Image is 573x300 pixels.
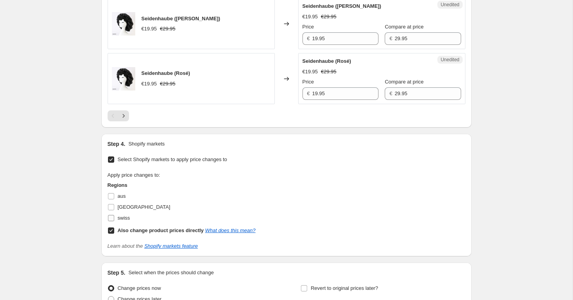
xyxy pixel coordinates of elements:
div: €19.95 [302,13,318,21]
span: Unedited [440,57,459,63]
img: Screenshot_2024-10-11_at_10.30.11_80x.png [112,12,135,36]
span: Compare at price [385,79,424,85]
div: €19.95 [141,80,157,88]
strike: €29.95 [321,68,336,76]
span: € [307,91,310,96]
span: Apply price changes to: [108,172,160,178]
a: Shopify markets feature [144,243,198,249]
span: aus [118,193,126,199]
b: Also change product prices directly [118,227,204,233]
strike: €29.95 [160,25,175,33]
p: Select when the prices should change [128,269,214,277]
div: €19.95 [141,25,157,33]
strike: €29.95 [321,13,336,21]
button: Next [118,110,129,121]
span: Price [302,24,314,30]
h3: Regions [108,181,256,189]
i: Learn about the [108,243,198,249]
span: swiss [118,215,130,221]
p: Shopify markets [128,140,164,148]
span: € [307,36,310,41]
span: € [389,91,392,96]
strike: €29.95 [160,80,175,88]
span: Seidenhaube (Rosé) [302,58,351,64]
span: Unedited [440,2,459,8]
span: Price [302,79,314,85]
span: Seidenhaube ([PERSON_NAME]) [302,3,381,9]
div: €19.95 [302,68,318,76]
span: [GEOGRAPHIC_DATA] [118,204,170,210]
h2: Step 4. [108,140,126,148]
h2: Step 5. [108,269,126,277]
span: € [389,36,392,41]
span: Seidenhaube ([PERSON_NAME]) [141,16,220,21]
span: Revert to original prices later? [311,285,378,291]
span: Seidenhaube (Rosé) [141,70,190,76]
span: Change prices now [118,285,161,291]
span: Select Shopify markets to apply price changes to [118,156,227,162]
img: Screenshot_2024-10-11_at_10.30.11_80x.png [112,67,135,91]
nav: Pagination [108,110,129,121]
span: Compare at price [385,24,424,30]
a: What does this mean? [205,227,255,233]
